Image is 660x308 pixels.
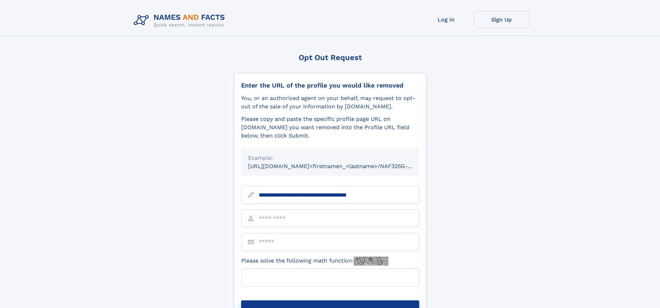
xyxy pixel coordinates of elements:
div: Example: [248,154,412,162]
div: Enter the URL of the profile you would like removed [241,82,419,89]
a: Sign Up [474,11,529,28]
div: Please copy and paste the specific profile page URL on [DOMAIN_NAME] you want removed into the Pr... [241,115,419,140]
label: Please solve the following math function: [241,257,388,266]
small: [URL][DOMAIN_NAME]<firstname>_<lastname>/NAF325G-xxxxxxxx [248,163,432,169]
a: Log In [419,11,474,28]
div: Opt Out Request [234,53,426,62]
img: Logo Names and Facts [131,11,231,30]
div: You, or an authorized agent on your behalf, may request to opt-out of the sale of your informatio... [241,94,419,111]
